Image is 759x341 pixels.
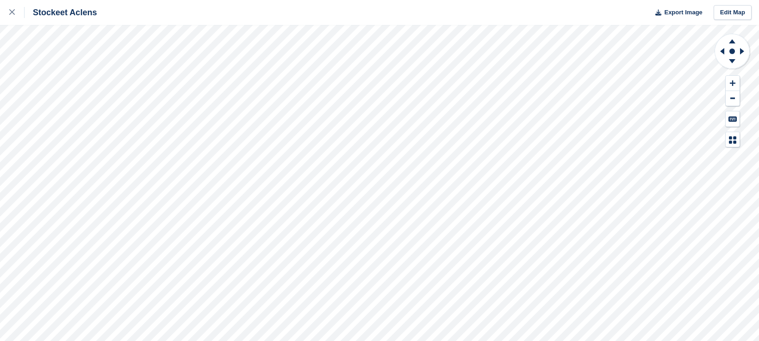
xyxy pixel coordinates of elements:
[664,8,702,17] span: Export Image
[726,91,740,106] button: Zoom Out
[726,132,740,147] button: Map Legend
[650,5,703,20] button: Export Image
[25,7,97,18] div: Stockeet Aclens
[714,5,752,20] a: Edit Map
[726,76,740,91] button: Zoom In
[726,111,740,127] button: Keyboard Shortcuts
